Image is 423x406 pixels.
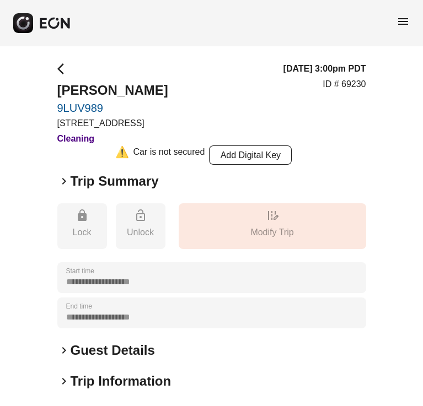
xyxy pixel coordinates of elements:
[115,145,129,165] div: ⚠️
[133,145,205,165] div: Car is not secured
[209,145,292,165] button: Add Digital Key
[57,62,71,75] span: arrow_back_ios
[57,132,168,145] h3: Cleaning
[71,172,159,190] h2: Trip Summary
[57,82,168,99] h2: [PERSON_NAME]
[57,117,168,130] p: [STREET_ADDRESS]
[57,101,168,115] a: 9LUV989
[57,175,71,188] span: keyboard_arrow_right
[57,344,71,357] span: keyboard_arrow_right
[397,15,410,28] span: menu
[71,372,172,390] h2: Trip Information
[283,62,366,75] h3: [DATE] 3:00pm PDT
[323,78,366,91] p: ID # 69230
[57,375,71,388] span: keyboard_arrow_right
[71,342,155,359] h2: Guest Details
